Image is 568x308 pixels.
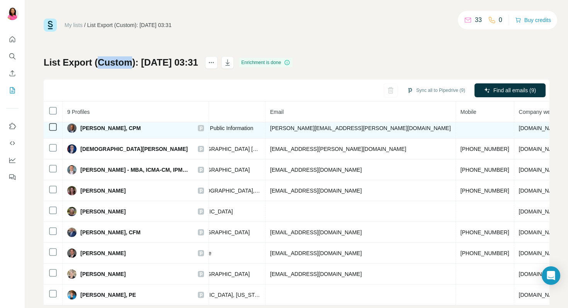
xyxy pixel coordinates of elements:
div: Open Intercom Messenger [542,266,560,285]
img: Avatar [67,269,77,279]
div: Enrichment is done [239,58,293,67]
span: [EMAIL_ADDRESS][DOMAIN_NAME] [270,250,362,256]
img: Avatar [67,290,77,300]
span: Find all emails (9) [493,86,536,94]
span: [DOMAIN_NAME] [519,229,562,235]
button: Find all emails (9) [474,83,546,97]
div: List Export (Custom): [DATE] 03:31 [87,21,172,29]
button: Search [6,49,19,63]
span: [PERSON_NAME], PE [80,291,136,299]
span: [PERSON_NAME][EMAIL_ADDRESS][PERSON_NAME][DOMAIN_NAME] [270,125,451,131]
span: [PHONE_NUMBER] [461,229,509,235]
button: Quick start [6,32,19,46]
button: Enrich CSV [6,66,19,80]
span: [EMAIL_ADDRESS][DOMAIN_NAME] [270,188,362,194]
span: [EMAIL_ADDRESS][DOMAIN_NAME] [270,229,362,235]
span: City of [GEOGRAPHIC_DATA] [US_STATE] [177,145,260,153]
img: Avatar [67,186,77,195]
span: [DOMAIN_NAME] [519,167,562,173]
span: City of [GEOGRAPHIC_DATA] [177,166,250,174]
span: [DOMAIN_NAME] [519,208,562,215]
span: [PERSON_NAME], CPM [80,124,141,132]
span: Mobile [461,109,476,115]
span: [DOMAIN_NAME] [519,125,562,131]
button: actions [205,56,218,69]
span: [DOMAIN_NAME] [519,146,562,152]
button: Sync all to Pipedrive (9) [401,85,471,96]
button: Buy credits [515,15,551,25]
span: [EMAIL_ADDRESS][DOMAIN_NAME] [270,271,362,277]
p: 33 [475,15,482,25]
img: Avatar [67,124,77,133]
img: Avatar [6,8,19,20]
span: [PERSON_NAME] - MBA, ICMA-CM, IPMA-SCP [80,166,190,174]
span: [EMAIL_ADDRESS][DOMAIN_NAME] [270,167,362,173]
span: Horry County Public Information [177,124,253,132]
span: [EMAIL_ADDRESS][PERSON_NAME][DOMAIN_NAME] [270,146,406,152]
span: [DEMOGRAPHIC_DATA][PERSON_NAME] [80,145,188,153]
span: [PERSON_NAME] [80,187,126,195]
span: Company website [519,109,562,115]
img: Avatar [67,207,77,216]
span: 9 Profiles [67,109,90,115]
span: [DOMAIN_NAME] [519,271,562,277]
span: [PERSON_NAME], CFM [80,228,141,236]
span: [PERSON_NAME] [80,249,126,257]
p: 0 [499,15,502,25]
li: / [84,21,86,29]
span: City of [GEOGRAPHIC_DATA] [177,270,250,278]
img: Avatar [67,165,77,174]
span: City of [GEOGRAPHIC_DATA] [177,228,250,236]
img: Surfe Logo [44,19,57,32]
button: Use Surfe API [6,136,19,150]
img: Avatar [67,249,77,258]
button: Use Surfe on LinkedIn [6,119,19,133]
span: Town of [GEOGRAPHIC_DATA], [US_STATE] [177,187,260,195]
span: [DOMAIN_NAME] [519,292,562,298]
h1: List Export (Custom): [DATE] 03:31 [44,56,198,69]
button: My lists [6,83,19,97]
button: Dashboard [6,153,19,167]
a: My lists [65,22,83,28]
span: [GEOGRAPHIC_DATA], [US_STATE] [177,291,260,299]
span: [PERSON_NAME] [80,208,126,215]
span: [PHONE_NUMBER] [461,146,509,152]
span: [PHONE_NUMBER] [461,188,509,194]
span: [PERSON_NAME] [80,270,126,278]
span: [DOMAIN_NAME] [519,188,562,194]
img: Avatar [67,144,77,154]
span: [DOMAIN_NAME] [519,250,562,256]
span: [PHONE_NUMBER] [461,250,509,256]
span: [PHONE_NUMBER] [461,167,509,173]
span: Email [270,109,284,115]
img: Avatar [67,228,77,237]
button: Feedback [6,170,19,184]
